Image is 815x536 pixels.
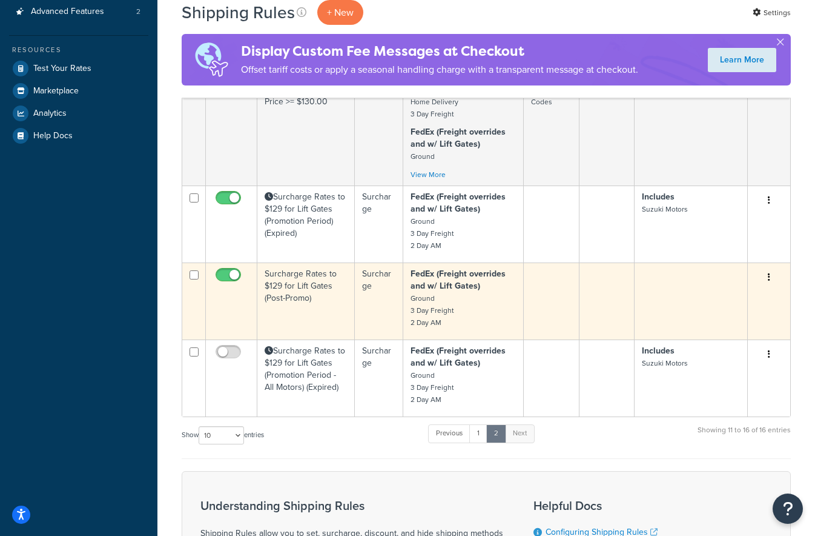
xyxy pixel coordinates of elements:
[31,7,104,17] span: Advanced Features
[257,340,355,417] td: Surcharge Rates to $129 for Lift Gates (Promotion Period - All Motors) (Expired)
[355,186,403,263] td: Surcharge
[182,34,241,85] img: duties-banner-06bc72dcb5fe05cb3f9472aba00be2ae8eb53ab6f0d8bb03d382ba314ac3c341.png
[257,186,355,263] td: Surcharge Rates to $129 for Lift Gates (Promotion Period) (Expired)
[9,45,148,55] div: Resources
[411,370,454,405] small: Ground 3 Day Freight 2 Day AM
[33,109,67,119] span: Analytics
[411,267,506,292] strong: FedEx (Freight overrides and w/ Lift Gates)
[486,424,506,443] a: 2
[411,151,435,162] small: Ground
[773,494,803,524] button: Open Resource Center
[411,344,506,369] strong: FedEx (Freight overrides and w/ Lift Gates)
[411,190,506,215] strong: FedEx (Freight overrides and w/ Lift Gates)
[753,4,791,21] a: Settings
[199,426,244,444] select: Showentries
[469,424,487,443] a: 1
[355,340,403,417] td: Surcharge
[182,426,264,444] label: Show entries
[33,64,91,74] span: Test Your Rates
[411,293,454,328] small: Ground 3 Day Freight 2 Day AM
[642,344,675,357] strong: Includes
[411,84,458,119] small: Ground Home Delivery 3 Day Freight
[33,86,79,96] span: Marketplace
[9,58,148,79] a: Test Your Rates
[9,125,148,147] a: Help Docs
[428,424,470,443] a: Previous
[355,66,403,186] td: Override Rate
[698,423,791,449] div: Showing 11 to 16 of 16 entries
[241,41,638,61] h4: Display Custom Fee Messages at Checkout
[533,499,732,512] h3: Helpful Docs
[9,102,148,124] a: Analytics
[257,263,355,340] td: Surcharge Rates to $129 for Lift Gates (Post-Promo)
[200,499,503,512] h3: Understanding Shipping Rules
[257,66,355,186] td: Override Rates to $400 when Cart Price >= $130.00
[9,1,148,23] a: Advanced Features 2
[33,131,73,141] span: Help Docs
[241,61,638,78] p: Offset tariff costs or apply a seasonal handling charge with a transparent message at checkout.
[9,1,148,23] li: Advanced Features
[411,169,446,180] a: View More
[355,263,403,340] td: Surcharge
[9,80,148,102] a: Marketplace
[642,204,688,215] small: Suzuki Motors
[642,358,688,369] small: Suzuki Motors
[642,190,675,203] strong: Includes
[708,48,776,72] a: Learn More
[579,66,635,186] td: Price > 129.99
[182,1,295,24] h1: Shipping Rules
[505,424,535,443] a: Next
[411,126,506,150] strong: FedEx (Freight overrides and w/ Lift Gates)
[136,7,140,17] span: 2
[411,216,454,251] small: Ground 3 Day Freight 2 Day AM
